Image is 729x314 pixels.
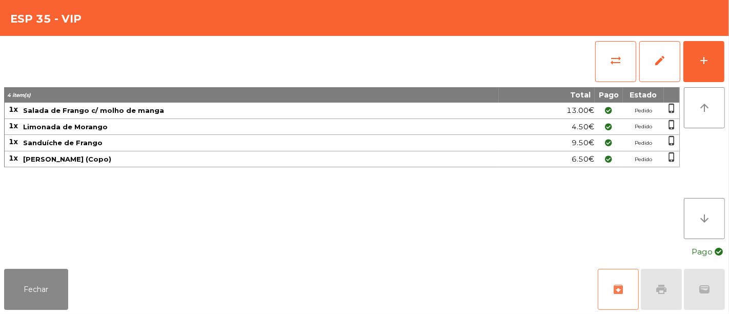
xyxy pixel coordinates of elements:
span: sync_alt [610,54,622,67]
td: Pedido [623,151,664,168]
div: add [698,54,710,67]
span: phone_iphone [666,152,677,162]
button: archive [598,269,639,310]
i: arrow_downward [698,212,711,225]
td: Pedido [623,103,664,119]
button: arrow_upward [684,87,725,128]
span: edit [654,54,666,67]
span: 1x [9,153,18,163]
span: phone_iphone [666,135,677,146]
span: 1x [9,105,18,114]
span: 13.00€ [566,104,594,117]
span: archive [612,283,624,296]
span: 4 item(s) [7,92,31,99]
span: 6.50€ [572,152,594,166]
span: 1x [9,137,18,146]
span: Limonada de Morango [23,123,108,131]
button: sync_alt [595,41,636,82]
td: Pedido [623,135,664,151]
button: edit [639,41,680,82]
th: Estado [623,87,664,103]
span: 1x [9,121,18,130]
span: Pago [692,244,713,260]
span: phone_iphone [666,103,677,113]
span: 4.50€ [572,120,594,134]
button: arrow_downward [684,198,725,239]
td: Pedido [623,119,664,135]
button: Fechar [4,269,68,310]
span: Sanduíche de Frango [23,139,103,147]
th: Pago [595,87,623,103]
span: [PERSON_NAME] (Copo) [23,155,111,163]
span: phone_iphone [666,120,677,130]
th: Total [499,87,595,103]
span: Salada de Frango c/ molho de manga [23,106,164,114]
span: 9.50€ [572,136,594,150]
h4: Esp 35 - Vip [10,11,82,27]
button: add [683,41,724,82]
i: arrow_upward [698,102,711,114]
